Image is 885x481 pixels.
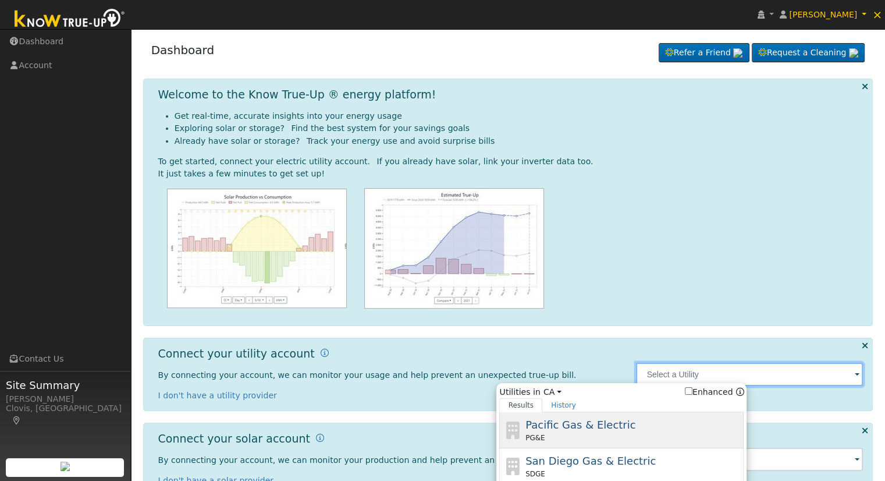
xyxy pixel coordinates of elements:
[543,386,561,398] a: CA
[685,386,733,398] label: Enhanced
[12,416,22,425] a: Map
[525,419,635,431] span: Pacific Gas & Electric
[6,393,125,405] div: [PERSON_NAME]
[659,43,749,63] a: Refer a Friend
[636,363,863,386] input: Select a Utility
[525,469,545,479] span: SDGE
[9,6,131,33] img: Know True-Up
[6,377,125,393] span: Site Summary
[733,48,742,58] img: retrieve
[158,155,863,168] div: To get started, connect your electric utility account. If you already have solar, link your inver...
[6,402,125,427] div: Clovis, [GEOGRAPHIC_DATA]
[685,386,744,398] span: Show enhanced providers
[158,391,277,400] a: I don't have a utility provider
[735,387,744,397] a: Enhanced Providers
[542,398,585,412] a: History
[636,448,863,471] input: Select an Inverter
[872,8,882,22] span: ×
[752,43,865,63] a: Request a Cleaning
[849,48,858,58] img: retrieve
[175,135,863,147] li: Already have solar or storage? Track your energy use and avoid surprise bills
[525,433,545,443] span: PG&E
[158,88,436,101] h1: Welcome to the Know True-Up ® energy platform!
[151,43,215,57] a: Dashboard
[499,386,744,398] span: Utilities in
[175,110,863,122] li: Get real-time, accurate insights into your energy usage
[499,398,542,412] a: Results
[158,370,577,380] span: By connecting your account, we can monitor your usage and help prevent an unexpected true-up bill.
[158,168,863,180] div: It just takes a few minutes to get set up!
[789,10,857,19] span: [PERSON_NAME]
[685,387,692,395] input: Enhanced
[61,462,70,471] img: retrieve
[158,455,596,465] span: By connecting your account, we can monitor your production and help prevent an unexpected true-up...
[175,122,863,135] li: Exploring solar or storage? Find the best system for your savings goals
[525,455,656,467] span: San Diego Gas & Electric
[158,347,315,360] h1: Connect your utility account
[158,432,310,445] h1: Connect your solar account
